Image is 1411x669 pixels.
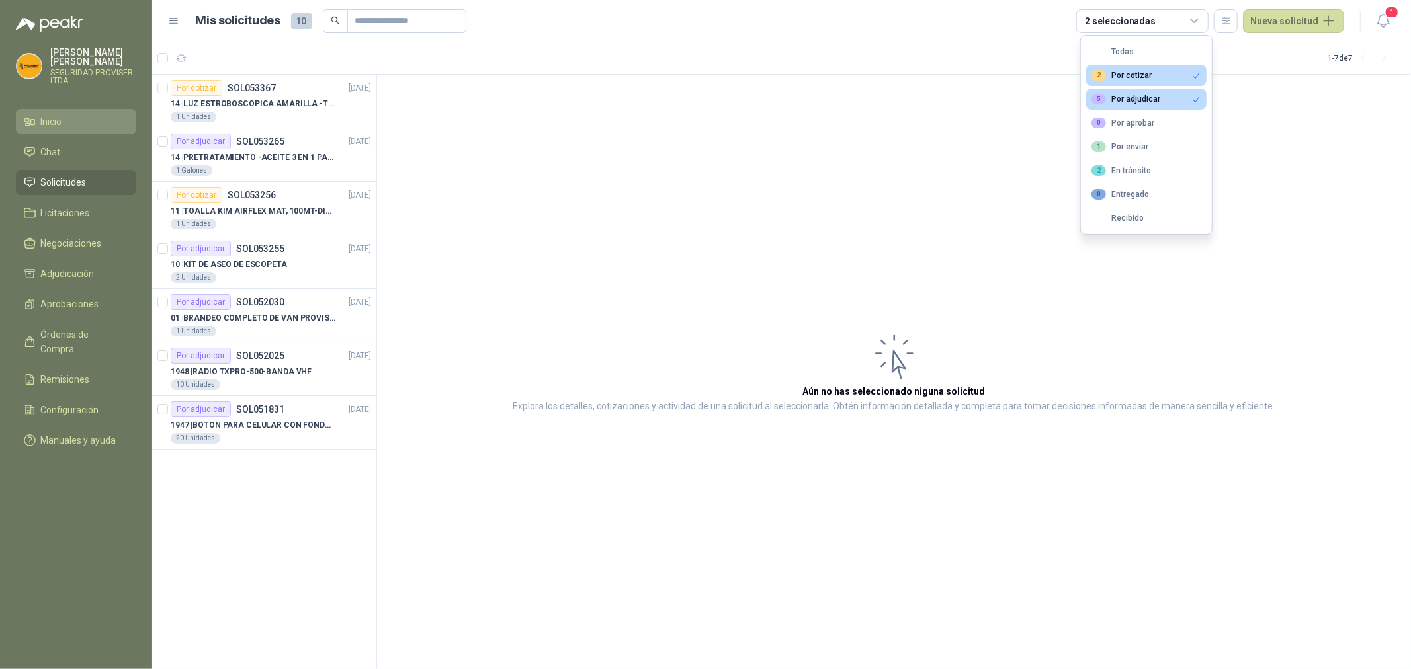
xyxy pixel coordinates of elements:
div: 1 Galones [171,165,212,176]
a: Manuales y ayuda [16,428,136,453]
div: 5 [1091,94,1106,104]
p: SOL053256 [228,190,276,200]
h1: Mis solicitudes [196,11,280,30]
button: 0Por aprobar [1086,112,1207,134]
div: Por enviar [1091,141,1148,152]
button: Recibido [1086,208,1207,229]
div: Por adjudicar [171,294,231,310]
p: [DATE] [349,350,371,362]
div: Por cotizar [171,187,222,203]
a: Por adjudicarSOL051831[DATE] 1947 |BOTON PARA CELULAR CON FONDO AMARILLO20 Unidades [152,396,376,450]
button: 1 [1371,9,1395,33]
p: SEGURIDAD PROVISER LTDA [50,69,136,85]
a: Configuración [16,397,136,422]
a: Inicio [16,109,136,134]
span: Remisiones [41,372,90,387]
div: Entregado [1091,189,1149,200]
p: Explora los detalles, cotizaciones y actividad de una solicitud al seleccionarla. Obtén informaci... [513,399,1275,414]
div: Todas [1091,47,1134,56]
span: Licitaciones [41,206,90,220]
p: [DATE] [349,189,371,202]
p: [DATE] [349,243,371,255]
h3: Aún no has seleccionado niguna solicitud [803,384,986,399]
div: 1 - 7 de 7 [1328,48,1395,69]
span: Configuración [41,403,99,417]
a: Por adjudicarSOL053265[DATE] 14 |PRETRATAMIENTO -ACEITE 3 EN 1 PARA ARMAMENTO1 Galones [152,128,376,182]
p: SOL053265 [236,137,284,146]
span: 1 [1385,6,1399,19]
a: Aprobaciones [16,292,136,317]
div: En tránsito [1091,165,1151,176]
a: Negociaciones [16,231,136,256]
div: Por cotizar [171,80,222,96]
p: 1947 | BOTON PARA CELULAR CON FONDO AMARILLO [171,419,335,432]
a: Solicitudes [16,170,136,195]
div: 2 [1091,70,1106,81]
span: search [331,16,340,25]
div: 2 [1091,165,1106,176]
div: Por adjudicar [171,348,231,364]
div: 1 Unidades [171,219,216,229]
img: Company Logo [17,54,42,79]
button: 2Por cotizar [1086,65,1207,86]
div: 20 Unidades [171,433,220,444]
div: 1 Unidades [171,112,216,122]
span: 10 [291,13,312,29]
p: 01 | BRANDEO COMPLETO DE VAN PROVISER [171,312,335,325]
button: 2En tránsito [1086,160,1207,181]
div: Por adjudicar [1091,94,1160,104]
button: 1Por enviar [1086,136,1207,157]
span: Chat [41,145,61,159]
div: Por aprobar [1091,118,1154,128]
p: [DATE] [349,403,371,416]
img: Logo peakr [16,16,83,32]
a: Órdenes de Compra [16,322,136,362]
a: Por adjudicarSOL052030[DATE] 01 |BRANDEO COMPLETO DE VAN PROVISER1 Unidades [152,289,376,342]
span: Adjudicación [41,266,95,281]
span: Aprobaciones [41,297,99,311]
div: 1 Unidades [171,326,216,336]
div: Por adjudicar [171,134,231,149]
button: 0Entregado [1086,184,1207,205]
p: [DATE] [349,82,371,95]
p: 10 | KIT DE ASEO DE ESCOPETA [171,258,287,271]
div: 0 [1091,189,1106,200]
span: Solicitudes [41,175,87,190]
p: 14 | LUZ ESTROBOSCOPICA AMARILLA -TIPO BALA [171,98,335,110]
p: SOL053367 [228,83,276,93]
span: Negociaciones [41,236,102,251]
div: Por adjudicar [171,241,231,256]
div: 1 [1091,141,1106,152]
p: 14 | PRETRATAMIENTO -ACEITE 3 EN 1 PARA ARMAMENTO [171,151,335,164]
a: Adjudicación [16,261,136,286]
p: SOL052025 [236,351,284,360]
div: 2 Unidades [171,272,216,283]
a: Chat [16,139,136,165]
p: [PERSON_NAME] [PERSON_NAME] [50,48,136,66]
a: Remisiones [16,367,136,392]
p: [DATE] [349,136,371,148]
div: Recibido [1091,214,1144,223]
div: Por cotizar [1091,70,1152,81]
button: Todas [1086,41,1207,62]
p: SOL052030 [236,297,284,307]
a: Por adjudicarSOL052025[DATE] 1948 |RADIO TXPRO-500-BANDA VHF10 Unidades [152,342,376,396]
p: 1948 | RADIO TXPRO-500-BANDA VHF [171,366,312,378]
span: Inicio [41,114,62,129]
div: 0 [1091,118,1106,128]
span: Órdenes de Compra [41,327,124,356]
p: SOL053255 [236,244,284,253]
div: Por adjudicar [171,401,231,417]
p: 11 | TOALLA KIM AIRFLEX MAT, 100MT-DISPENSADOR- caja x6 [171,205,335,217]
p: SOL051831 [236,405,284,414]
a: Licitaciones [16,200,136,225]
a: Por cotizarSOL053256[DATE] 11 |TOALLA KIM AIRFLEX MAT, 100MT-DISPENSADOR- caja x61 Unidades [152,182,376,235]
button: Nueva solicitud [1243,9,1344,33]
a: Por cotizarSOL053367[DATE] 14 |LUZ ESTROBOSCOPICA AMARILLA -TIPO BALA1 Unidades [152,75,376,128]
button: 5Por adjudicar [1086,89,1207,110]
a: Por adjudicarSOL053255[DATE] 10 |KIT DE ASEO DE ESCOPETA2 Unidades [152,235,376,289]
span: Manuales y ayuda [41,433,116,448]
div: 10 Unidades [171,379,220,390]
p: [DATE] [349,296,371,309]
div: 2 seleccionadas [1085,14,1156,28]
